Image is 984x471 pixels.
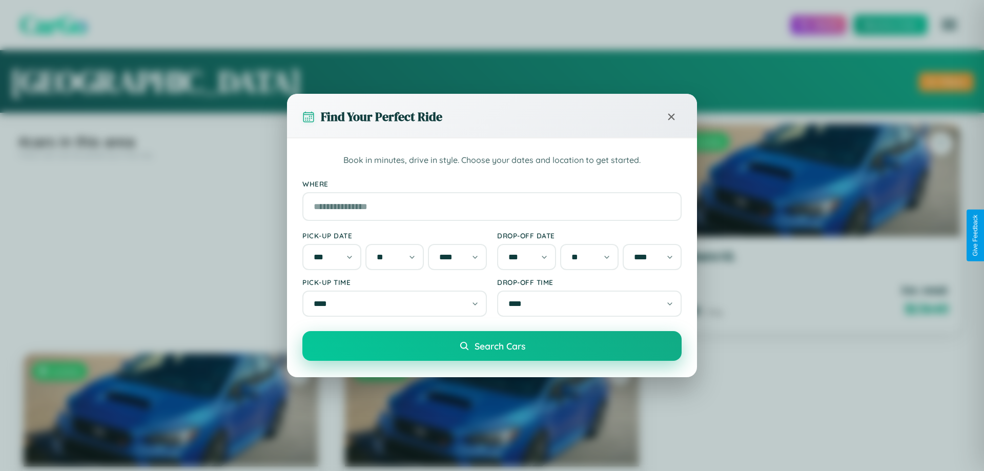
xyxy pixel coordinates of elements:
[302,331,682,361] button: Search Cars
[302,278,487,286] label: Pick-up Time
[497,278,682,286] label: Drop-off Time
[475,340,525,352] span: Search Cars
[302,179,682,188] label: Where
[302,231,487,240] label: Pick-up Date
[321,108,442,125] h3: Find Your Perfect Ride
[302,154,682,167] p: Book in minutes, drive in style. Choose your dates and location to get started.
[497,231,682,240] label: Drop-off Date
